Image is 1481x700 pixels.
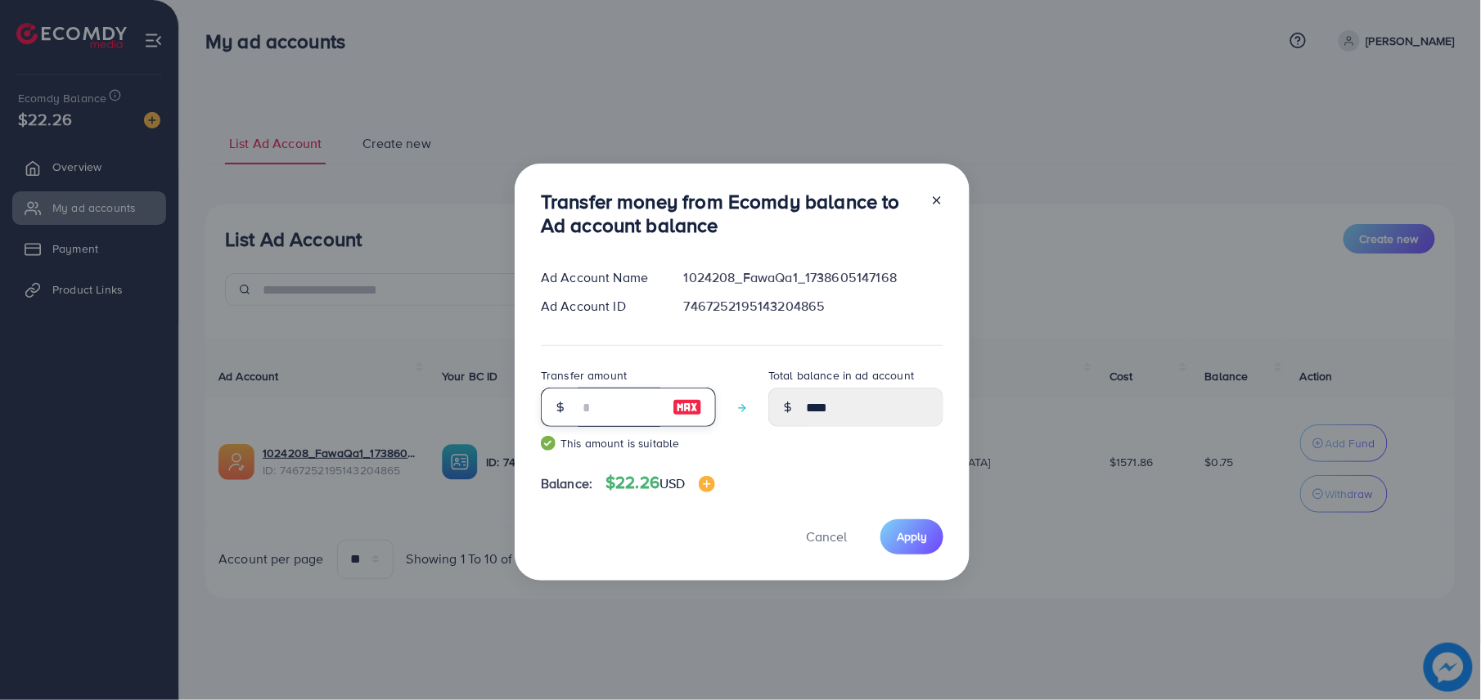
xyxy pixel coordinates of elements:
[768,367,914,384] label: Total balance in ad account
[541,436,556,451] img: guide
[541,367,627,384] label: Transfer amount
[528,297,671,316] div: Ad Account ID
[671,297,957,316] div: 7467252195143204865
[673,397,702,417] img: image
[605,473,714,493] h4: $22.26
[541,474,592,493] span: Balance:
[541,435,716,451] small: This amount is suitable
[671,268,957,287] div: 1024208_FawaQa1_1738605147168
[806,527,847,545] span: Cancel
[659,474,685,492] span: USD
[699,476,715,492] img: image
[880,519,943,554] button: Apply
[786,519,867,554] button: Cancel
[541,190,917,237] h3: Transfer money from Ecomdy balance to Ad account balance
[528,268,671,287] div: Ad Account Name
[897,528,927,545] span: Apply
